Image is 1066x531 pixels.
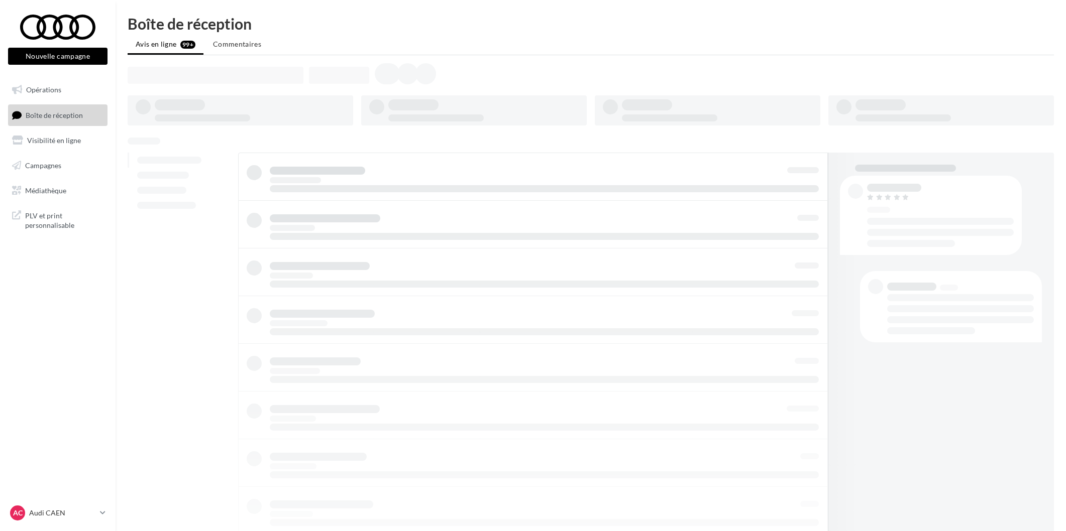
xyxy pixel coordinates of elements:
[6,180,110,201] a: Médiathèque
[25,161,61,170] span: Campagnes
[8,48,108,65] button: Nouvelle campagne
[27,136,81,145] span: Visibilité en ligne
[29,508,96,518] p: Audi CAEN
[213,40,261,48] span: Commentaires
[13,508,23,518] span: AC
[26,85,61,94] span: Opérations
[8,503,108,522] a: AC Audi CAEN
[6,205,110,234] a: PLV et print personnalisable
[26,110,83,119] span: Boîte de réception
[6,130,110,151] a: Visibilité en ligne
[6,104,110,126] a: Boîte de réception
[6,155,110,176] a: Campagnes
[128,16,1054,31] div: Boîte de réception
[6,79,110,100] a: Opérations
[25,209,103,230] span: PLV et print personnalisable
[25,186,66,194] span: Médiathèque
